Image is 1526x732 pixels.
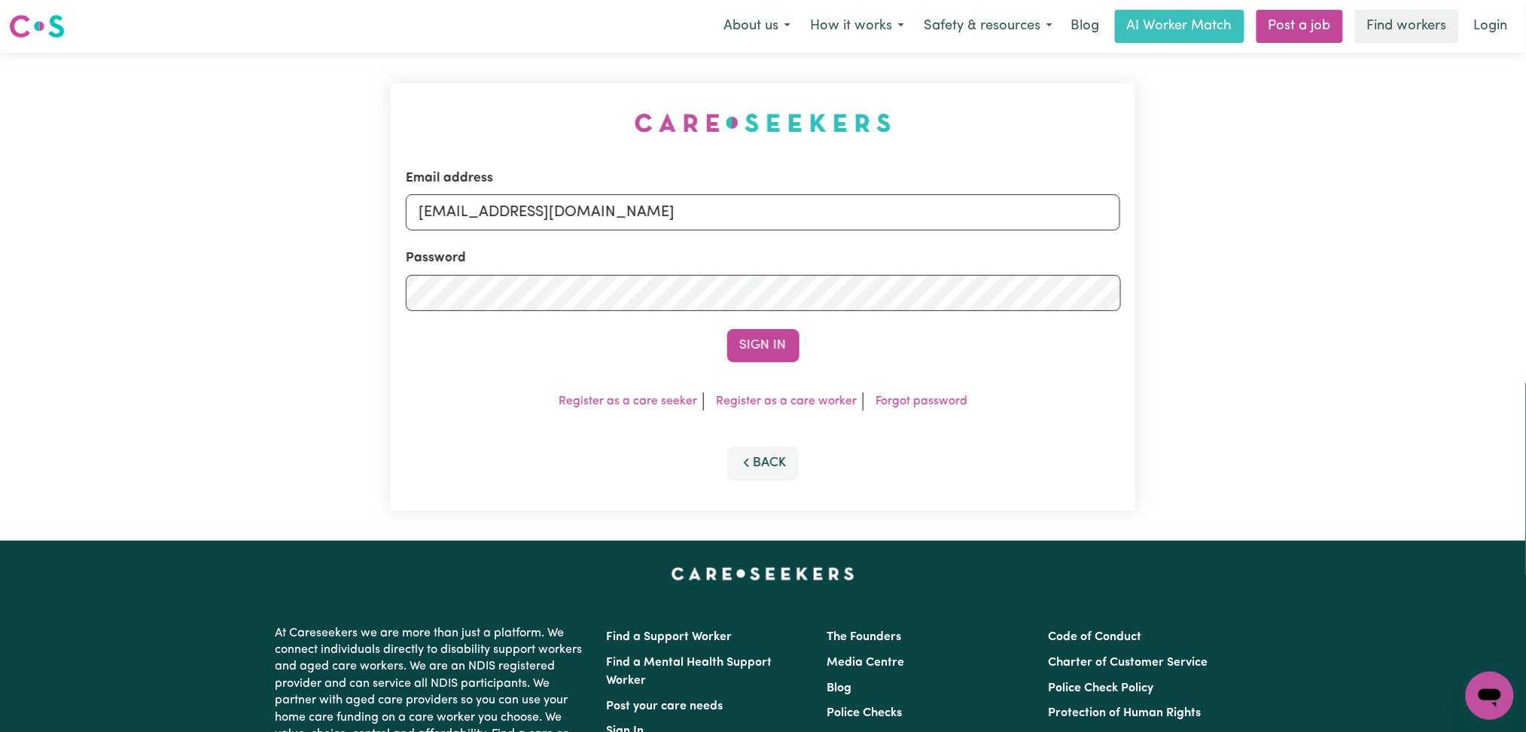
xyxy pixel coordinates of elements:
button: Back [727,447,800,480]
a: Find workers [1355,10,1459,43]
a: Register as a care worker [716,395,857,407]
a: Charter of Customer Service [1048,657,1208,669]
iframe: Button to launch messaging window [1466,672,1514,720]
img: Careseekers logo [9,13,65,40]
a: Careseekers home page [672,568,854,580]
a: Media Centre [827,657,905,669]
a: Code of Conduct [1048,631,1141,643]
a: Forgot password [876,395,967,407]
a: Blog [1062,10,1109,43]
label: Password [406,249,466,268]
button: About us [714,11,800,42]
a: AI Worker Match [1115,10,1244,43]
a: Police Checks [827,707,903,719]
a: Find a Support Worker [607,631,733,643]
a: Protection of Human Rights [1048,707,1201,719]
a: Login [1465,10,1517,43]
label: Email address [406,169,493,188]
a: Register as a care seeker [559,395,697,407]
button: Sign In [727,329,800,362]
a: The Founders [827,631,902,643]
input: Email address [406,194,1121,230]
a: Find a Mental Health Support Worker [607,657,772,687]
button: How it works [800,11,914,42]
a: Post your care needs [607,700,723,712]
a: Blog [827,682,852,694]
a: Post a job [1256,10,1343,43]
a: Police Check Policy [1048,682,1153,694]
button: Safety & resources [914,11,1062,42]
a: Careseekers logo [9,9,65,44]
